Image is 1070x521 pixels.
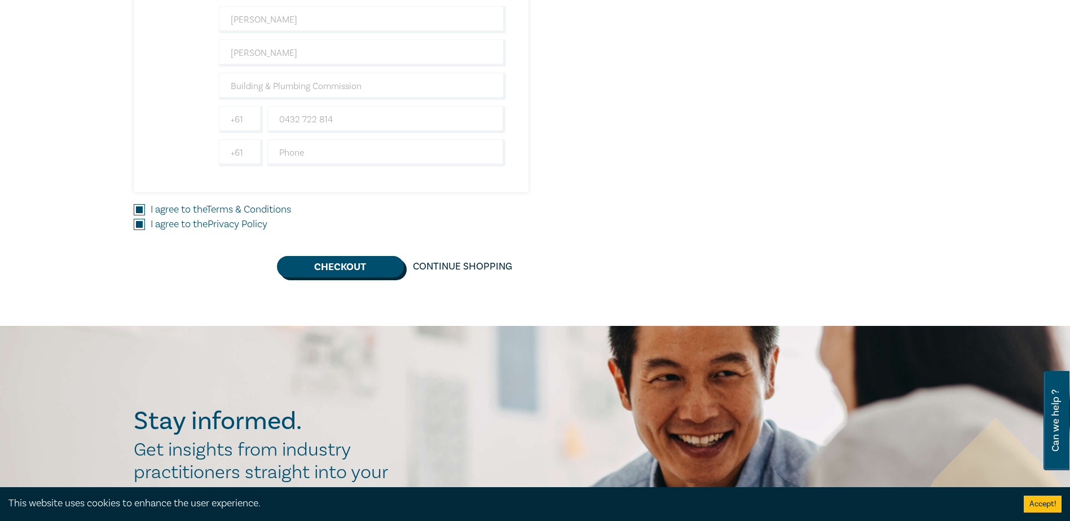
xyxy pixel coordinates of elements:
[404,256,521,277] a: Continue Shopping
[151,217,267,232] label: I agree to the
[267,106,506,133] input: Mobile*
[219,39,506,67] input: Last Name*
[219,139,263,166] input: +61
[277,256,404,277] button: Checkout
[151,202,291,217] label: I agree to the
[8,496,1007,511] div: This website uses cookies to enhance the user experience.
[219,6,506,33] input: First Name*
[134,407,400,436] h2: Stay informed.
[219,106,263,133] input: +61
[206,203,291,216] a: Terms & Conditions
[219,73,506,100] input: Company
[267,139,506,166] input: Phone
[1050,378,1061,463] span: Can we help ?
[134,439,400,506] h2: Get insights from industry practitioners straight into your inbox.
[1024,496,1062,513] button: Accept cookies
[208,218,267,231] a: Privacy Policy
